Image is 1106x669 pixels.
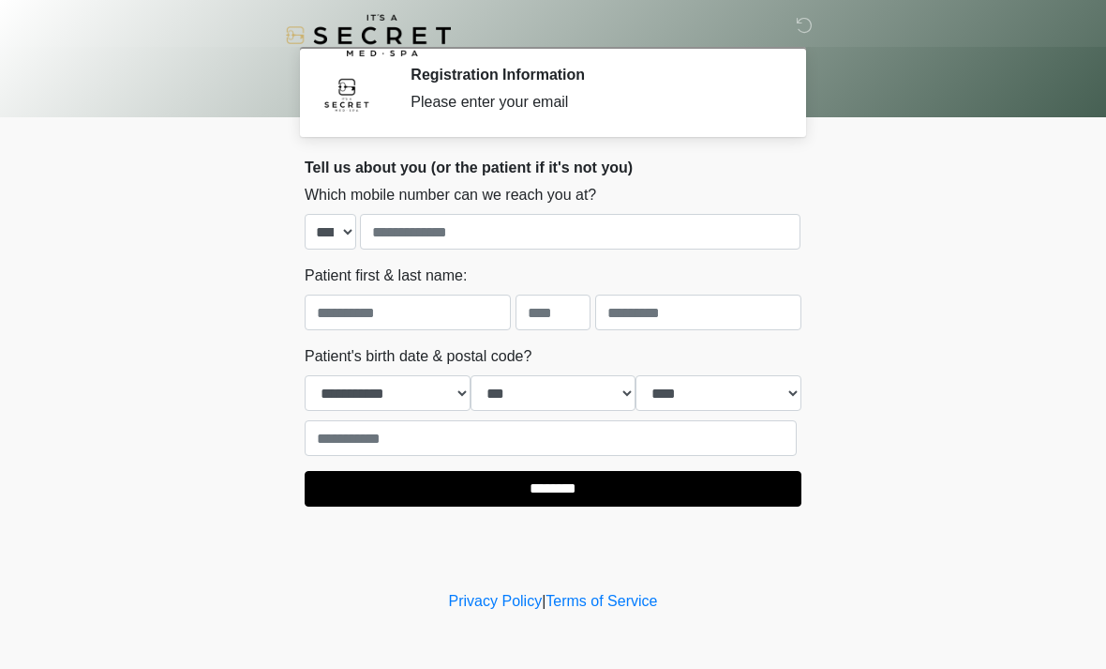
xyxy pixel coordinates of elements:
[305,345,531,368] label: Patient's birth date & postal code?
[305,159,801,176] h2: Tell us about you (or the patient if it's not you)
[542,593,546,609] a: |
[546,593,657,609] a: Terms of Service
[286,14,451,56] img: It's A Secret Med Spa Logo
[411,91,773,114] div: Please enter your email
[305,184,596,206] label: Which mobile number can we reach you at?
[411,66,773,84] h2: Registration Information
[305,265,467,287] label: Patient first & last name:
[449,593,543,609] a: Privacy Policy
[319,66,375,122] img: Agent Avatar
